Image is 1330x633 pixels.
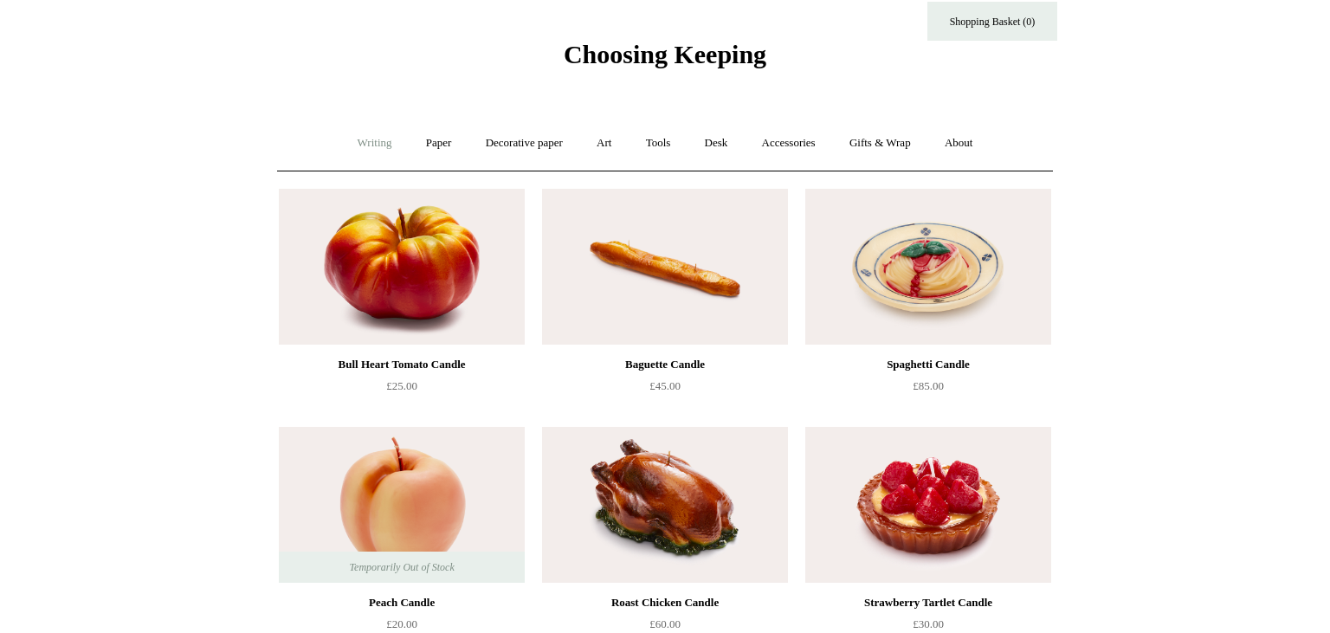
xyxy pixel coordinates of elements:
[805,354,1051,425] a: Spaghetti Candle £85.00
[927,2,1057,41] a: Shopping Basket (0)
[542,189,788,345] img: Baguette Candle
[279,427,525,583] a: Peach Candle Peach Candle Temporarily Out of Stock
[386,379,417,392] span: £25.00
[542,189,788,345] a: Baguette Candle Baguette Candle
[542,354,788,425] a: Baguette Candle £45.00
[649,617,681,630] span: £60.00
[279,189,525,345] a: Bull Heart Tomato Candle Bull Heart Tomato Candle
[746,120,831,166] a: Accessories
[649,379,681,392] span: £45.00
[630,120,687,166] a: Tools
[810,592,1047,613] div: Strawberry Tartlet Candle
[805,427,1051,583] img: Strawberry Tartlet Candle
[546,592,784,613] div: Roast Chicken Candle
[542,427,788,583] a: Roast Chicken Candle Roast Chicken Candle
[546,354,784,375] div: Baguette Candle
[913,617,944,630] span: £30.00
[929,120,989,166] a: About
[805,189,1051,345] a: Spaghetti Candle Spaghetti Candle
[834,120,926,166] a: Gifts & Wrap
[386,617,417,630] span: £20.00
[279,427,525,583] img: Peach Candle
[410,120,468,166] a: Paper
[283,592,520,613] div: Peach Candle
[805,189,1051,345] img: Spaghetti Candle
[689,120,744,166] a: Desk
[581,120,627,166] a: Art
[332,552,471,583] span: Temporarily Out of Stock
[810,354,1047,375] div: Spaghetti Candle
[913,379,944,392] span: £85.00
[470,120,578,166] a: Decorative paper
[279,354,525,425] a: Bull Heart Tomato Candle £25.00
[283,354,520,375] div: Bull Heart Tomato Candle
[342,120,408,166] a: Writing
[279,189,525,345] img: Bull Heart Tomato Candle
[805,427,1051,583] a: Strawberry Tartlet Candle Strawberry Tartlet Candle
[564,54,766,66] a: Choosing Keeping
[542,427,788,583] img: Roast Chicken Candle
[564,40,766,68] span: Choosing Keeping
